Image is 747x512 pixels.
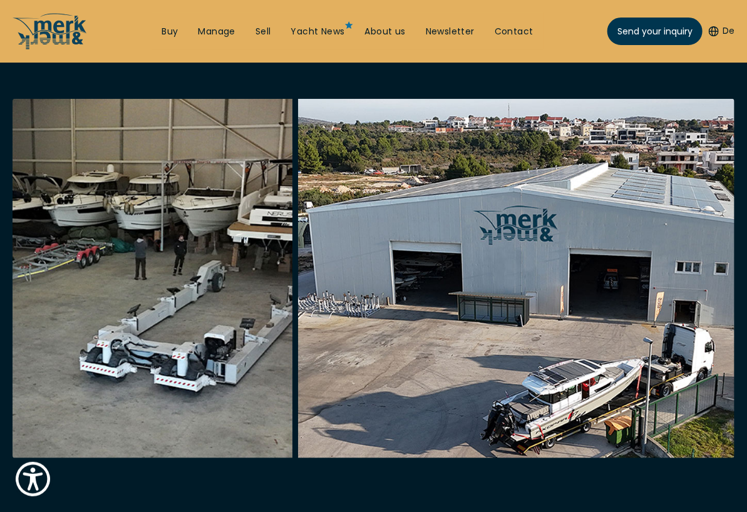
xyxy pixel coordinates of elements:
[607,18,703,45] a: Send your inquiry
[617,25,693,38] span: Send your inquiry
[495,26,533,38] a: Contact
[365,26,406,38] a: About us
[13,459,53,499] button: Show Accessibility Preferences
[709,25,734,38] button: De
[426,26,475,38] a: Newsletter
[162,26,178,38] a: Buy
[255,26,271,38] a: Sell
[198,26,235,38] a: Manage
[13,39,88,54] a: /
[13,99,734,458] img: Merk&Merk
[291,26,345,38] a: Yacht News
